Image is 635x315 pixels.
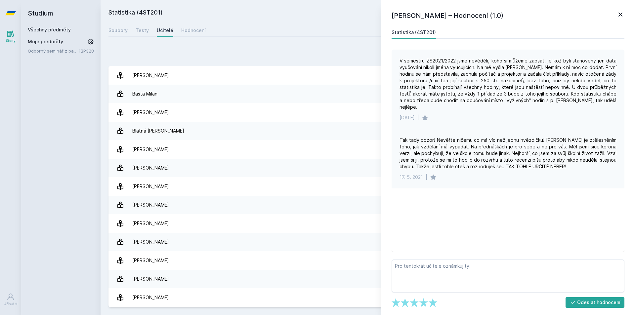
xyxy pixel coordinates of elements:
[108,251,627,270] a: [PERSON_NAME] 3 hodnocení 5.0
[6,38,16,43] div: Study
[1,290,20,310] a: Uživatel
[108,122,627,140] a: Blatná [PERSON_NAME] 4 hodnocení 3.8
[157,24,173,37] a: Učitelé
[108,214,627,233] a: [PERSON_NAME] 2 hodnocení 3.5
[108,196,627,214] a: [PERSON_NAME] 13 hodnocení 4.8
[132,87,157,100] div: Bašta Milan
[136,24,149,37] a: Testy
[400,58,616,110] div: V semestru ZS2021/2022 jsme nevěděli, koho si můžeme zapsat, jelikož byli stanoveny jen data vyuč...
[132,291,169,304] div: [PERSON_NAME]
[79,48,94,54] a: 1BP328
[108,159,627,177] a: [PERSON_NAME] 1 hodnocení 4.0
[400,137,616,170] div: Tak tady pozor! Nevěřte ničemu co má víc než jednu hvězdičku! [PERSON_NAME] je ztělesněním toho, ...
[132,272,169,286] div: [PERSON_NAME]
[132,161,169,175] div: [PERSON_NAME]
[132,69,169,82] div: [PERSON_NAME]
[108,24,128,37] a: Soubory
[417,114,419,121] div: |
[132,198,169,212] div: [PERSON_NAME]
[132,180,169,193] div: [PERSON_NAME]
[181,27,206,34] div: Hodnocení
[132,235,169,249] div: [PERSON_NAME]
[28,48,79,54] a: Odborný seminář z bankovnictví - Stavební spoření
[132,143,169,156] div: [PERSON_NAME]
[132,254,169,267] div: [PERSON_NAME]
[108,8,553,19] h2: Statistika (4ST201)
[136,27,149,34] div: Testy
[4,301,18,306] div: Uživatel
[566,297,625,308] button: Odeslat hodnocení
[108,270,627,288] a: [PERSON_NAME] 2 hodnocení 4.5
[400,174,423,180] div: 17. 5. 2021
[108,103,627,122] a: [PERSON_NAME] 2 hodnocení 1.0
[157,27,173,34] div: Učitelé
[108,288,627,307] a: [PERSON_NAME] 8 hodnocení 5.0
[1,26,20,47] a: Study
[108,66,627,85] a: [PERSON_NAME] 38 hodnocení 4.9
[132,106,169,119] div: [PERSON_NAME]
[28,38,63,45] span: Moje předměty
[108,233,627,251] a: [PERSON_NAME] 9 hodnocení 3.4
[108,85,627,103] a: Bašta Milan 50 hodnocení 5.0
[132,217,169,230] div: [PERSON_NAME]
[108,27,128,34] div: Soubory
[108,177,627,196] a: [PERSON_NAME] 2 hodnocení 3.0
[28,27,71,32] a: Všechny předměty
[400,114,415,121] div: [DATE]
[426,174,427,180] div: |
[181,24,206,37] a: Hodnocení
[132,124,184,138] div: Blatná [PERSON_NAME]
[108,140,627,159] a: [PERSON_NAME]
